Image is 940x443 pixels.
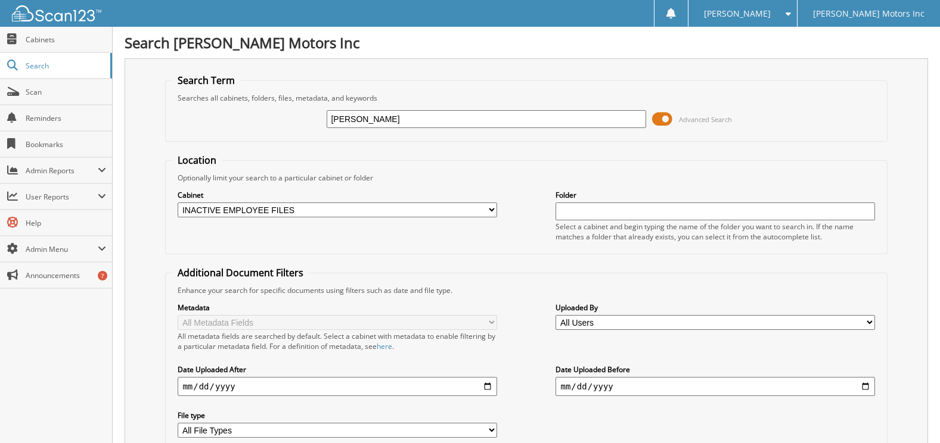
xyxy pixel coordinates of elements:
[178,331,497,351] div: All metadata fields are searched by default. Select a cabinet with metadata to enable filtering b...
[556,190,874,200] label: Folder
[125,33,928,52] h1: Search [PERSON_NAME] Motors Inc
[556,377,874,396] input: end
[178,377,497,396] input: start
[98,271,107,280] div: 7
[172,74,241,87] legend: Search Term
[26,87,106,97] span: Scan
[178,364,497,375] label: Date Uploaded After
[377,341,392,351] a: here
[556,364,874,375] label: Date Uploaded Before
[178,410,497,420] label: File type
[679,115,732,124] span: Advanced Search
[26,270,106,280] span: Announcements
[178,190,497,200] label: Cabinet
[26,139,106,149] span: Bookmarks
[172,285,880,295] div: Enhance your search for specific documents using filters such as date and file type.
[26,35,106,45] span: Cabinets
[26,61,104,71] span: Search
[172,154,222,167] legend: Location
[12,5,101,21] img: scan123-logo-white.svg
[26,218,106,228] span: Help
[26,244,98,254] span: Admin Menu
[556,302,874,313] label: Uploaded By
[704,10,771,17] span: [PERSON_NAME]
[172,93,880,103] div: Searches all cabinets, folders, files, metadata, and keywords
[556,221,874,242] div: Select a cabinet and begin typing the name of the folder you want to search in. If the name match...
[172,266,309,279] legend: Additional Document Filters
[813,10,925,17] span: [PERSON_NAME] Motors Inc
[178,302,497,313] label: Metadata
[172,173,880,183] div: Optionally limit your search to a particular cabinet or folder
[26,166,98,176] span: Admin Reports
[26,113,106,123] span: Reminders
[26,192,98,202] span: User Reports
